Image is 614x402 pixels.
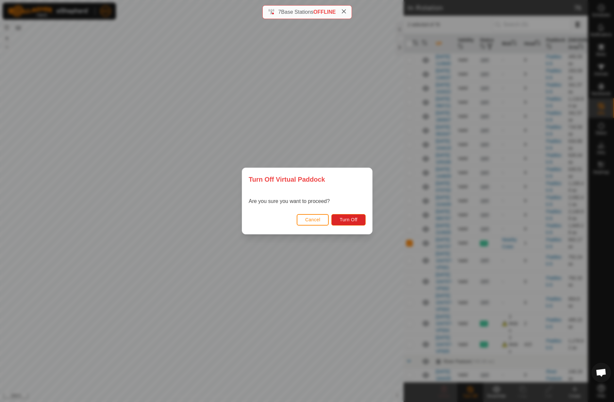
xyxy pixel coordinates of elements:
[249,174,325,184] span: Turn Off Virtual Paddock
[340,217,357,222] span: Turn Off
[305,217,320,222] span: Cancel
[296,214,329,226] button: Cancel
[249,197,330,205] p: Are you sure you want to proceed?
[278,9,281,15] span: 7
[331,214,366,226] button: Turn Off
[591,363,611,382] a: Open chat
[281,9,313,15] span: Base Stations
[313,9,336,15] span: OFFLINE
